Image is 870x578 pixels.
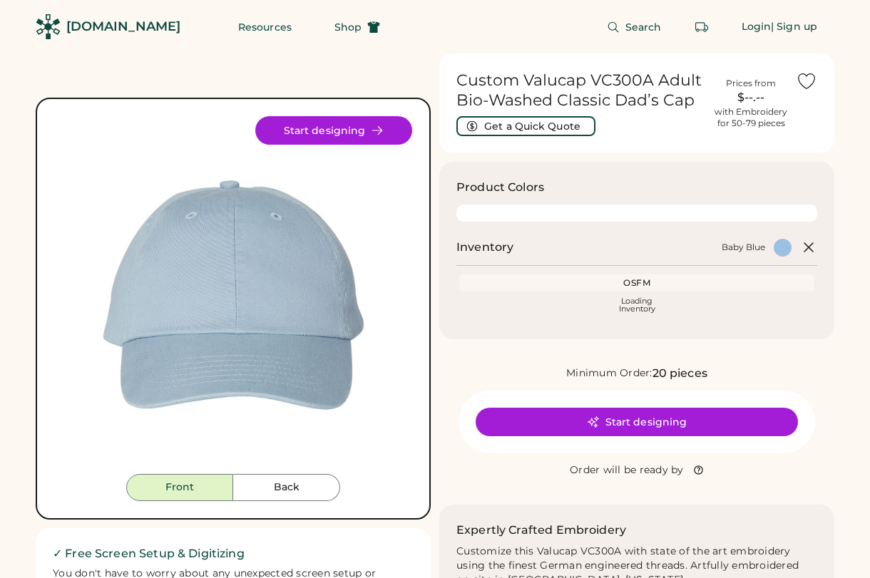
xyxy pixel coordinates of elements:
[625,22,662,32] span: Search
[126,474,233,501] button: Front
[54,116,412,474] div: VC300A Style Image
[476,408,798,436] button: Start designing
[456,239,513,256] h2: Inventory
[652,365,707,382] div: 20 pieces
[456,116,595,136] button: Get a Quick Quote
[456,522,626,539] h2: Expertly Crafted Embroidery
[566,366,652,381] div: Minimum Order:
[54,116,412,474] img: VC300A - Baby Blue Front Image
[726,78,776,89] div: Prices from
[742,20,772,34] div: Login
[255,116,412,145] button: Start designing
[715,106,787,129] div: with Embroidery for 50-79 pieces
[570,463,684,478] div: Order will be ready by
[722,242,765,253] div: Baby Blue
[66,18,180,36] div: [DOMAIN_NAME]
[334,22,362,32] span: Shop
[715,89,787,106] div: $--.--
[462,277,812,289] div: OSFM
[221,13,309,41] button: Resources
[687,13,716,41] button: Retrieve an order
[456,71,706,110] h1: Custom Valucap VC300A Adult Bio-Washed Classic Dad’s Cap
[456,179,544,196] h3: Product Colors
[233,474,340,501] button: Back
[53,545,414,562] h2: ✓ Free Screen Setup & Digitizing
[771,20,817,34] div: | Sign up
[590,13,679,41] button: Search
[317,13,397,41] button: Shop
[619,297,655,313] div: Loading Inventory
[36,14,61,39] img: Rendered Logo - Screens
